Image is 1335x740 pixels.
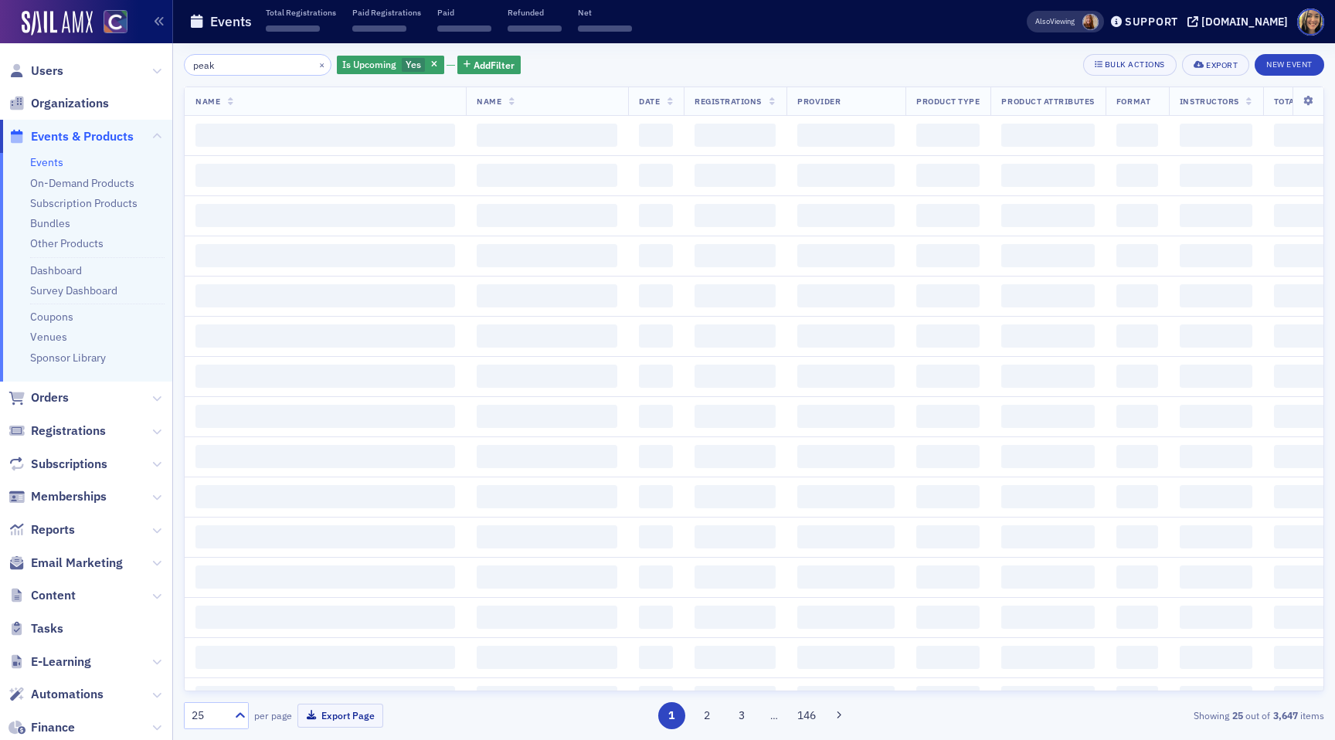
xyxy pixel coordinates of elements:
span: Email Marketing [31,555,123,572]
span: Sheila Duggan [1082,14,1099,30]
span: Instructors [1180,96,1239,107]
span: ‌ [195,565,455,589]
span: ‌ [477,284,617,307]
span: ‌ [195,445,455,468]
a: Dashboard [30,263,82,277]
button: Export Page [297,704,383,728]
span: ‌ [797,646,895,669]
span: ‌ [797,284,895,307]
a: Content [8,587,76,604]
span: Date [639,96,660,107]
div: Bulk Actions [1105,60,1165,69]
span: E-Learning [31,653,91,670]
a: Events [30,155,63,169]
a: Coupons [30,310,73,324]
span: ‌ [639,124,673,147]
button: 3 [729,702,756,729]
span: Registrations [31,423,106,440]
span: ‌ [1116,204,1158,227]
span: ‌ [797,244,895,267]
span: ‌ [437,25,491,32]
a: Automations [8,686,104,703]
span: ‌ [1116,485,1158,508]
span: ‌ [797,405,895,428]
a: Orders [8,389,69,406]
span: ‌ [797,525,895,548]
span: ‌ [1180,606,1252,629]
span: Format [1116,96,1150,107]
a: Reports [8,521,75,538]
a: Memberships [8,488,107,505]
span: ‌ [195,124,455,147]
span: ‌ [1180,204,1252,227]
div: Export [1206,61,1238,70]
span: ‌ [797,485,895,508]
span: ‌ [477,525,617,548]
a: Other Products [30,236,104,250]
span: ‌ [797,164,895,187]
span: ‌ [477,204,617,227]
span: ‌ [797,365,895,388]
a: Bundles [30,216,70,230]
span: ‌ [695,606,776,629]
div: Also [1035,16,1050,26]
span: ‌ [797,324,895,348]
a: Organizations [8,95,109,112]
span: ‌ [797,686,895,709]
span: ‌ [477,485,617,508]
span: ‌ [639,525,673,548]
span: ‌ [1001,284,1094,307]
span: ‌ [797,204,895,227]
span: ‌ [477,365,617,388]
button: Bulk Actions [1083,54,1177,76]
span: ‌ [1180,686,1252,709]
span: ‌ [195,606,455,629]
a: Registrations [8,423,106,440]
button: New Event [1255,54,1324,76]
span: ‌ [195,204,455,227]
span: ‌ [195,284,455,307]
span: ‌ [195,686,455,709]
span: ‌ [916,565,980,589]
a: Users [8,63,63,80]
a: Subscription Products [30,196,138,210]
span: ‌ [639,244,673,267]
span: ‌ [477,124,617,147]
span: ‌ [1001,525,1094,548]
span: ‌ [916,445,980,468]
span: ‌ [797,606,895,629]
a: Tasks [8,620,63,637]
a: Survey Dashboard [30,283,117,297]
span: Memberships [31,488,107,505]
span: ‌ [639,686,673,709]
span: ‌ [195,164,455,187]
button: [DOMAIN_NAME] [1187,16,1293,27]
span: ‌ [1001,686,1094,709]
span: ‌ [477,324,617,348]
span: ‌ [916,485,980,508]
span: Automations [31,686,104,703]
button: 1 [658,702,685,729]
span: ‌ [916,525,980,548]
span: Reports [31,521,75,538]
span: ‌ [1001,365,1094,388]
span: ‌ [916,405,980,428]
a: Email Marketing [8,555,123,572]
a: E-Learning [8,653,91,670]
span: ‌ [916,204,980,227]
span: ‌ [916,606,980,629]
strong: 25 [1229,708,1245,722]
span: Events & Products [31,128,134,145]
span: Subscriptions [31,456,107,473]
span: Name [195,96,220,107]
span: ‌ [639,284,673,307]
a: Sponsor Library [30,351,106,365]
span: Registrations [695,96,762,107]
span: Profile [1297,8,1324,36]
span: ‌ [916,365,980,388]
span: ‌ [639,204,673,227]
img: SailAMX [22,11,93,36]
span: ‌ [578,25,632,32]
span: ‌ [1180,244,1252,267]
p: Paid Registrations [352,7,421,18]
